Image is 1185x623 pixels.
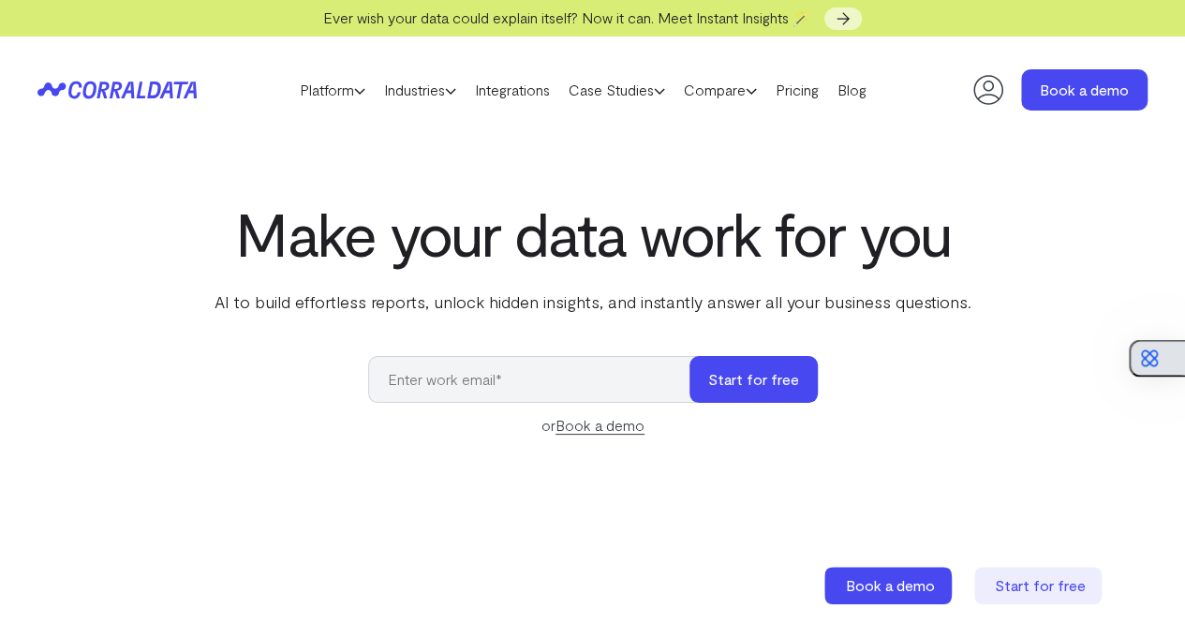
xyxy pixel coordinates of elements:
a: Book a demo [555,416,644,435]
a: Blog [828,76,876,104]
a: Book a demo [824,567,955,604]
span: Book a demo [846,576,935,594]
a: Compare [674,76,766,104]
input: Enter work email* [368,356,708,403]
p: AI to build effortless reports, unlock hidden insights, and instantly answer all your business qu... [211,289,975,314]
span: Start for free [995,576,1086,594]
a: Integrations [466,76,559,104]
h1: Make your data work for you [211,200,975,267]
a: Pricing [766,76,828,104]
span: Ever wish your data could explain itself? Now it can. Meet Instant Insights 🪄 [323,8,811,26]
a: Book a demo [1021,69,1148,111]
a: Industries [375,76,466,104]
a: Start for free [974,567,1105,604]
a: Platform [290,76,375,104]
div: or [368,414,818,437]
button: Start for free [689,356,818,403]
a: Case Studies [559,76,674,104]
